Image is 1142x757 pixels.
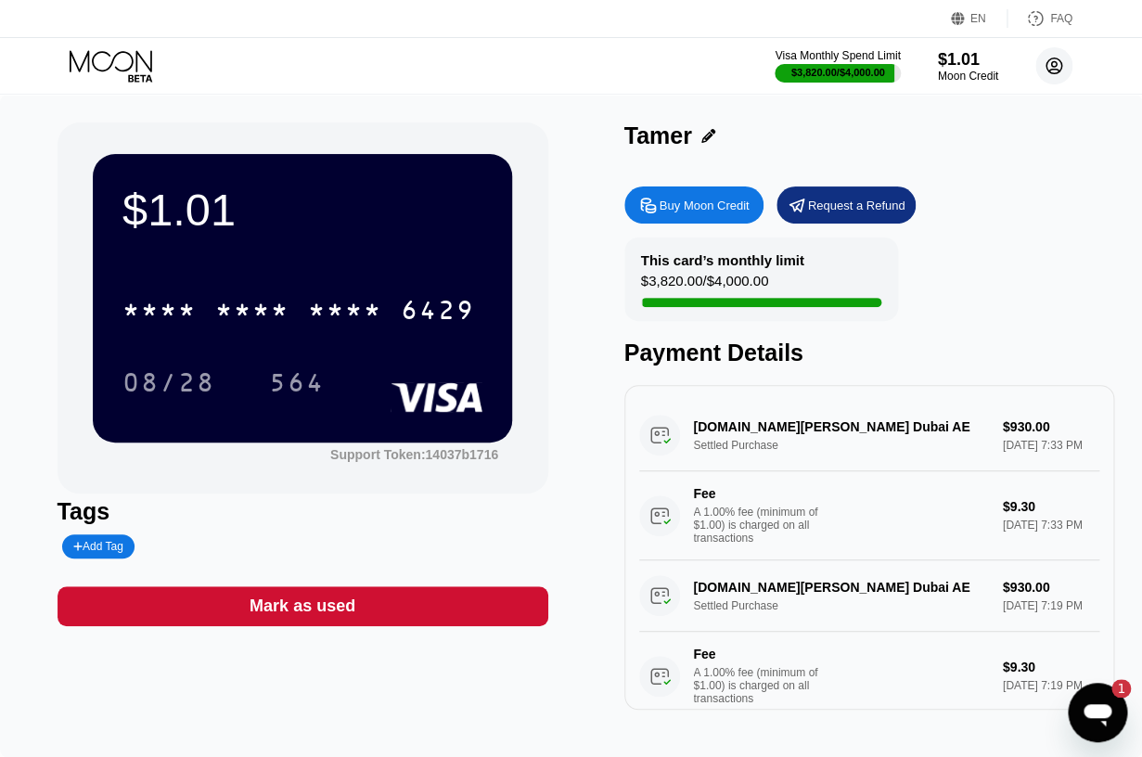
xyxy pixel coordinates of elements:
[73,540,123,553] div: Add Tag
[250,596,355,617] div: Mark as used
[639,632,1100,721] div: FeeA 1.00% fee (minimum of $1.00) is charged on all transactions$9.30[DATE] 7:19 PM
[624,122,692,149] div: Tamer
[624,340,1115,366] div: Payment Details
[938,50,998,83] div: $1.01Moon Credit
[808,198,905,213] div: Request a Refund
[1003,679,1100,692] div: [DATE] 7:19 PM
[660,198,750,213] div: Buy Moon Credit
[401,298,475,327] div: 6429
[330,447,498,462] div: Support Token: 14037b1716
[776,186,916,224] div: Request a Refund
[1068,683,1127,742] iframe: Button to launch messaging window, 1 unread message
[122,184,482,236] div: $1.01
[694,506,833,545] div: A 1.00% fee (minimum of $1.00) is charged on all transactions
[694,486,824,501] div: Fee
[269,370,325,400] div: 564
[58,498,548,525] div: Tags
[641,252,804,268] div: This card’s monthly limit
[791,67,885,78] div: $3,820.00 / $4,000.00
[775,49,900,83] div: Visa Monthly Spend Limit$3,820.00/$4,000.00
[624,186,763,224] div: Buy Moon Credit
[1003,499,1100,514] div: $9.30
[122,370,215,400] div: 08/28
[330,447,498,462] div: Support Token:14037b1716
[1050,12,1072,25] div: FAQ
[255,359,339,405] div: 564
[1003,519,1100,532] div: [DATE] 7:33 PM
[58,586,548,626] div: Mark as used
[694,647,824,661] div: Fee
[938,50,998,70] div: $1.01
[62,534,135,558] div: Add Tag
[641,273,769,298] div: $3,820.00 / $4,000.00
[694,666,833,705] div: A 1.00% fee (minimum of $1.00) is charged on all transactions
[109,359,229,405] div: 08/28
[639,471,1100,560] div: FeeA 1.00% fee (minimum of $1.00) is charged on all transactions$9.30[DATE] 7:33 PM
[1003,660,1100,674] div: $9.30
[775,49,900,62] div: Visa Monthly Spend Limit
[951,9,1007,28] div: EN
[938,70,998,83] div: Moon Credit
[970,12,986,25] div: EN
[1094,679,1131,698] iframe: Number of unread messages
[1007,9,1072,28] div: FAQ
